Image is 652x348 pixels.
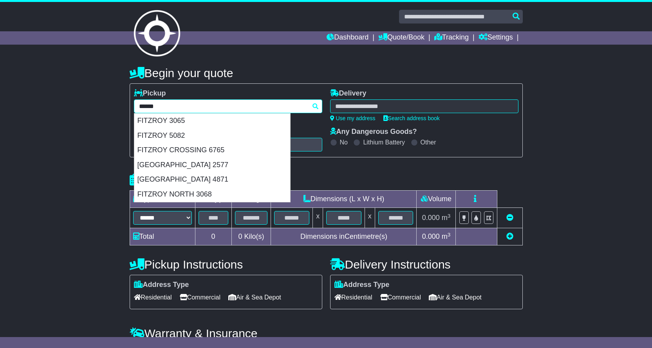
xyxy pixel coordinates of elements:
span: Residential [334,291,372,303]
h4: Pickup Instructions [130,258,322,271]
div: FITZROY NORTH 3068 [134,187,290,202]
label: Other [421,139,436,146]
label: Lithium Battery [363,139,405,146]
h4: Begin your quote [130,67,523,79]
a: Quote/Book [378,31,424,45]
label: No [340,139,348,146]
typeahead: Please provide city [134,99,322,113]
span: m [442,233,451,240]
sup: 3 [448,232,451,238]
td: x [365,208,375,228]
a: Use my address [330,115,376,121]
td: x [313,208,323,228]
td: Kilo(s) [231,228,271,245]
div: FITZROY CROSSING 6765 [134,143,290,158]
a: Tracking [434,31,469,45]
span: m [442,214,451,222]
td: Volume [417,191,456,208]
a: Remove this item [506,214,513,222]
span: Air & Sea Depot [228,291,281,303]
span: 0.000 [422,233,440,240]
a: Add new item [506,233,513,240]
div: FITZROY 3065 [134,114,290,128]
label: Address Type [134,281,189,289]
td: Total [130,228,195,245]
a: Settings [479,31,513,45]
td: Type [130,191,195,208]
td: Dimensions in Centimetre(s) [271,228,417,245]
h4: Package details | [130,173,228,186]
div: FITZROY 5082 [134,128,290,143]
span: Air & Sea Depot [429,291,482,303]
h4: Delivery Instructions [330,258,523,271]
td: Dimensions (L x W x H) [271,191,417,208]
a: Dashboard [327,31,368,45]
a: Search address book [383,115,440,121]
h4: Warranty & Insurance [130,327,523,340]
div: [GEOGRAPHIC_DATA] 2577 [134,158,290,173]
td: 0 [195,228,231,245]
label: Any Dangerous Goods? [330,128,417,136]
span: Commercial [180,291,220,303]
label: Address Type [334,281,390,289]
span: Commercial [380,291,421,303]
div: [GEOGRAPHIC_DATA] 4871 [134,172,290,187]
span: 0 [238,233,242,240]
label: Delivery [330,89,367,98]
sup: 3 [448,213,451,219]
span: 0.000 [422,214,440,222]
span: Residential [134,291,172,303]
label: Pickup [134,89,166,98]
